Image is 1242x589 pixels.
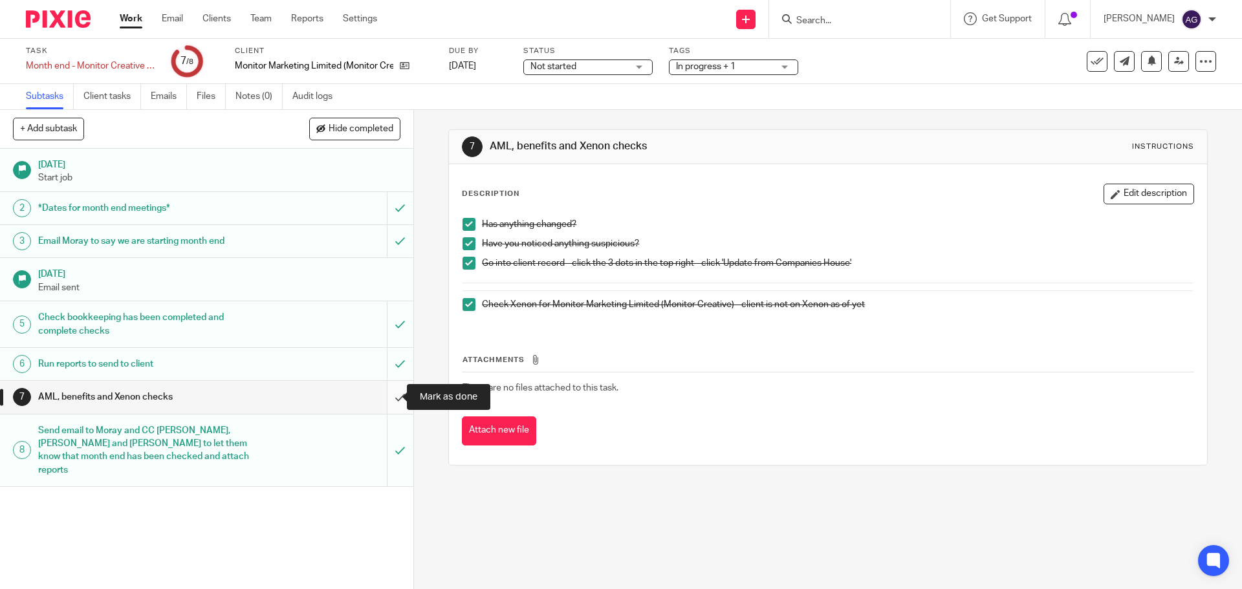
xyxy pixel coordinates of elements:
div: 2 [13,199,31,217]
a: Clients [202,12,231,25]
button: Edit description [1104,184,1194,204]
h1: Email Moray to say we are starting month end [38,231,262,251]
a: Team [250,12,272,25]
p: Have you noticed anything suspicious? [482,237,1193,250]
a: Email [162,12,183,25]
label: Task [26,46,155,56]
span: Get Support [982,14,1032,23]
h1: *Dates for month end meetings* [38,198,262,218]
span: Not started [530,62,576,71]
img: svg%3E [1181,9,1202,30]
span: In progress + 1 [676,62,735,71]
div: 3 [13,232,31,250]
p: Email sent [38,281,400,294]
h1: [DATE] [38,155,400,171]
a: Settings [343,12,377,25]
span: Attachments [463,356,525,363]
h1: AML, benefits and Xenon checks [38,387,262,407]
button: Attach new file [462,416,536,445]
div: 8 [13,441,31,459]
p: [PERSON_NAME] [1104,12,1175,25]
h1: AML, benefits and Xenon checks [490,140,856,153]
a: Subtasks [26,84,74,109]
label: Client [235,46,433,56]
p: Go into client record - click the 3 dots in the top right - click 'Update from Companies House' [482,257,1193,270]
a: Files [197,84,226,109]
span: [DATE] [449,61,476,70]
div: 5 [13,316,31,334]
h1: Check bookkeeping has been completed and complete checks [38,308,262,341]
p: Has anything changed? [482,218,1193,231]
label: Due by [449,46,507,56]
div: 7 [462,136,483,157]
button: + Add subtask [13,118,84,140]
a: Work [120,12,142,25]
a: Reports [291,12,323,25]
h1: Send email to Moray and CC [PERSON_NAME], [PERSON_NAME] and [PERSON_NAME] to let them know that m... [38,421,262,480]
p: Description [462,189,519,199]
div: Instructions [1132,142,1194,152]
a: Notes (0) [235,84,283,109]
img: Pixie [26,10,91,28]
a: Client tasks [83,84,141,109]
button: Hide completed [309,118,400,140]
p: Start job [38,171,400,184]
div: Month end - Monitor Creative - Xero - July 2025 [26,59,155,72]
div: Month end - Monitor Creative - Xero - [DATE] [26,59,155,72]
a: Audit logs [292,84,342,109]
p: Check Xenon for Monitor Marketing Limited (Monitor Creative) - client is not on Xenon as of yet [482,298,1193,311]
h1: Run reports to send to client [38,354,262,374]
div: 6 [13,355,31,373]
h1: [DATE] [38,264,400,281]
p: Monitor Marketing Limited (Monitor Creative) [235,59,393,72]
input: Search [795,16,911,27]
div: 7 [180,54,193,69]
label: Status [523,46,653,56]
small: /8 [186,58,193,65]
span: Hide completed [329,124,393,134]
div: 7 [13,388,31,406]
label: Tags [669,46,798,56]
span: There are no files attached to this task. [463,383,618,392]
a: Emails [151,84,187,109]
